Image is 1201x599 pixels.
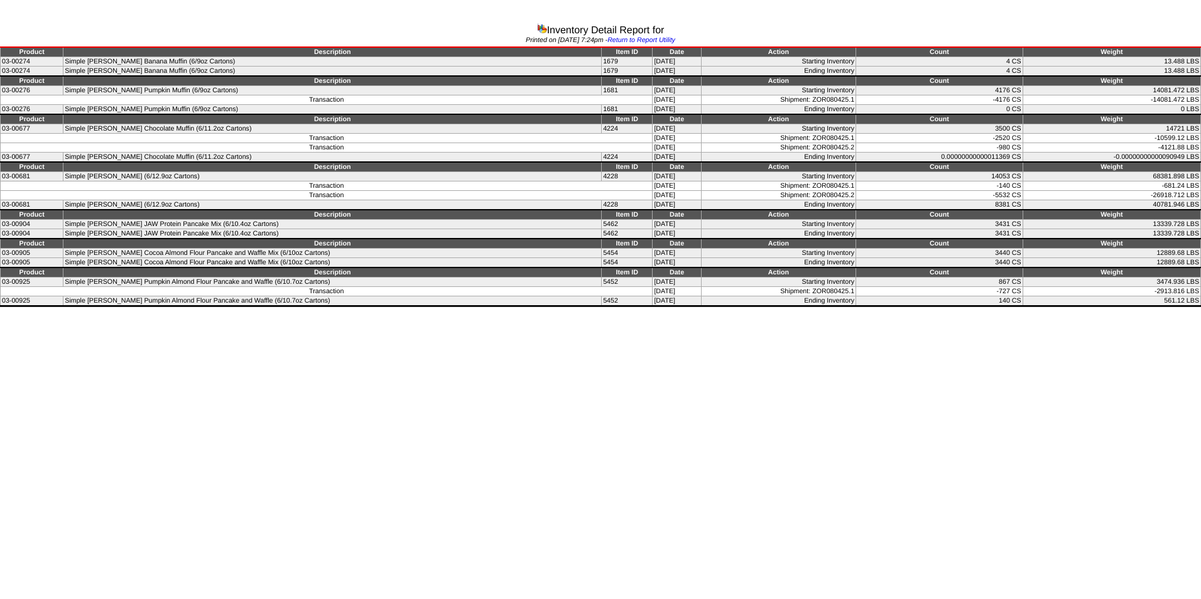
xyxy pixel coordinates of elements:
td: Description [63,47,602,57]
td: [DATE] [653,134,701,143]
td: Weight [1023,76,1200,86]
td: Shipment: ZOR080425.1 [701,95,856,105]
td: Simple [PERSON_NAME] JAW Protein Pancake Mix (6/10.4oz Cartons) [63,229,602,239]
td: Date [653,239,701,249]
td: [DATE] [653,249,701,258]
td: Product [1,267,63,278]
td: -26918.712 LBS [1023,191,1200,200]
td: 03-00276 [1,86,63,95]
td: Ending Inventory [701,229,856,239]
td: [DATE] [653,181,701,191]
td: Action [701,239,856,249]
td: 03-00681 [1,172,63,181]
td: [DATE] [653,287,701,296]
td: 3440 CS [856,249,1023,258]
td: Description [63,162,602,172]
td: Description [63,76,602,86]
td: Ending Inventory [701,296,856,306]
td: Shipment: ZOR080425.2 [701,143,856,153]
td: Transaction [1,134,653,143]
td: 3500 CS [856,124,1023,134]
td: [DATE] [653,105,701,115]
td: [DATE] [653,229,701,239]
td: [DATE] [653,258,701,268]
td: Date [653,76,701,86]
td: Action [701,210,856,220]
td: Item ID [602,239,653,249]
td: Weight [1023,114,1200,124]
td: -10599.12 LBS [1023,134,1200,143]
td: -681.24 LBS [1023,181,1200,191]
td: Product [1,47,63,57]
td: Simple [PERSON_NAME] (6/12.9oz Cartons) [63,172,602,181]
td: -4176 CS [856,95,1023,105]
td: Simple [PERSON_NAME] (6/12.9oz Cartons) [63,200,602,210]
td: 4 CS [856,57,1023,67]
td: 03-00925 [1,296,63,306]
td: Date [653,47,701,57]
td: [DATE] [653,124,701,134]
td: Action [701,114,856,124]
td: Transaction [1,287,653,296]
td: [DATE] [653,220,701,229]
td: 13339.728 LBS [1023,220,1200,229]
td: Starting Inventory [701,172,856,181]
td: -0.00000000000090949 LBS [1023,153,1200,163]
td: 3431 CS [856,220,1023,229]
td: 03-00925 [1,278,63,287]
td: 4228 [602,172,653,181]
td: Simple [PERSON_NAME] Chocolate Muffin (6/11.2oz Cartons) [63,124,602,134]
td: Simple [PERSON_NAME] Cocoa Almond Flour Pancake and Waffle Mix (6/10oz Cartons) [63,249,602,258]
td: [DATE] [653,172,701,181]
td: Ending Inventory [701,258,856,268]
td: 03-00677 [1,153,63,163]
td: -140 CS [856,181,1023,191]
td: 0 CS [856,105,1023,115]
td: 1681 [602,105,653,115]
td: 867 CS [856,278,1023,287]
td: Ending Inventory [701,153,856,163]
td: Simple [PERSON_NAME] Pumpkin Muffin (6/9oz Cartons) [63,86,602,95]
td: Count [856,76,1023,86]
td: Product [1,76,63,86]
td: [DATE] [653,153,701,163]
td: Starting Inventory [701,124,856,134]
td: Shipment: ZOR080425.1 [701,134,856,143]
td: Weight [1023,162,1200,172]
td: 0 LBS [1023,105,1200,115]
td: 140 CS [856,296,1023,306]
td: Description [63,210,602,220]
td: Description [63,267,602,278]
td: Starting Inventory [701,57,856,67]
td: 12889.68 LBS [1023,249,1200,258]
td: Transaction [1,95,653,105]
td: 03-00905 [1,258,63,268]
td: Count [856,239,1023,249]
td: Simple [PERSON_NAME] Banana Muffin (6/9oz Cartons) [63,67,602,77]
td: [DATE] [653,67,701,77]
td: 40781.946 LBS [1023,200,1200,210]
td: 03-00276 [1,105,63,115]
td: 12889.68 LBS [1023,258,1200,268]
td: 4228 [602,200,653,210]
td: 1679 [602,67,653,77]
td: Starting Inventory [701,86,856,95]
td: Transaction [1,181,653,191]
td: Item ID [602,47,653,57]
td: 13.488 LBS [1023,57,1200,67]
td: -980 CS [856,143,1023,153]
td: [DATE] [653,143,701,153]
td: 3474.936 LBS [1023,278,1200,287]
td: 5454 [602,249,653,258]
td: [DATE] [653,200,701,210]
td: -4121.88 LBS [1023,143,1200,153]
td: [DATE] [653,278,701,287]
td: 4224 [602,153,653,163]
td: Count [856,114,1023,124]
td: Date [653,210,701,220]
td: Simple [PERSON_NAME] Cocoa Almond Flour Pancake and Waffle Mix (6/10oz Cartons) [63,258,602,268]
td: Ending Inventory [701,200,856,210]
td: -5532 CS [856,191,1023,200]
td: 4224 [602,124,653,134]
td: Simple [PERSON_NAME] Banana Muffin (6/9oz Cartons) [63,57,602,67]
